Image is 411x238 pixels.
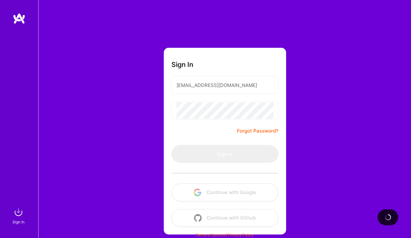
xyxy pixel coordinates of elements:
[196,233,254,237] span: |
[171,184,278,201] button: Continue with Google
[177,77,273,93] input: Email...
[12,219,25,225] div: Sign In
[13,206,25,225] a: sign inSign In
[228,233,254,237] a: Privacy Policy
[237,127,278,135] a: Forgot Password?
[38,220,411,236] div: © 2025 ATeams Inc., All rights reserved.
[171,145,278,163] button: Sign In
[194,189,201,196] img: icon
[196,233,226,237] a: Terms of Service
[13,13,25,24] img: logo
[171,209,278,227] button: Continue with Github
[12,206,25,219] img: sign in
[194,214,202,222] img: icon
[384,213,392,221] img: loading
[171,61,193,69] h3: Sign In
